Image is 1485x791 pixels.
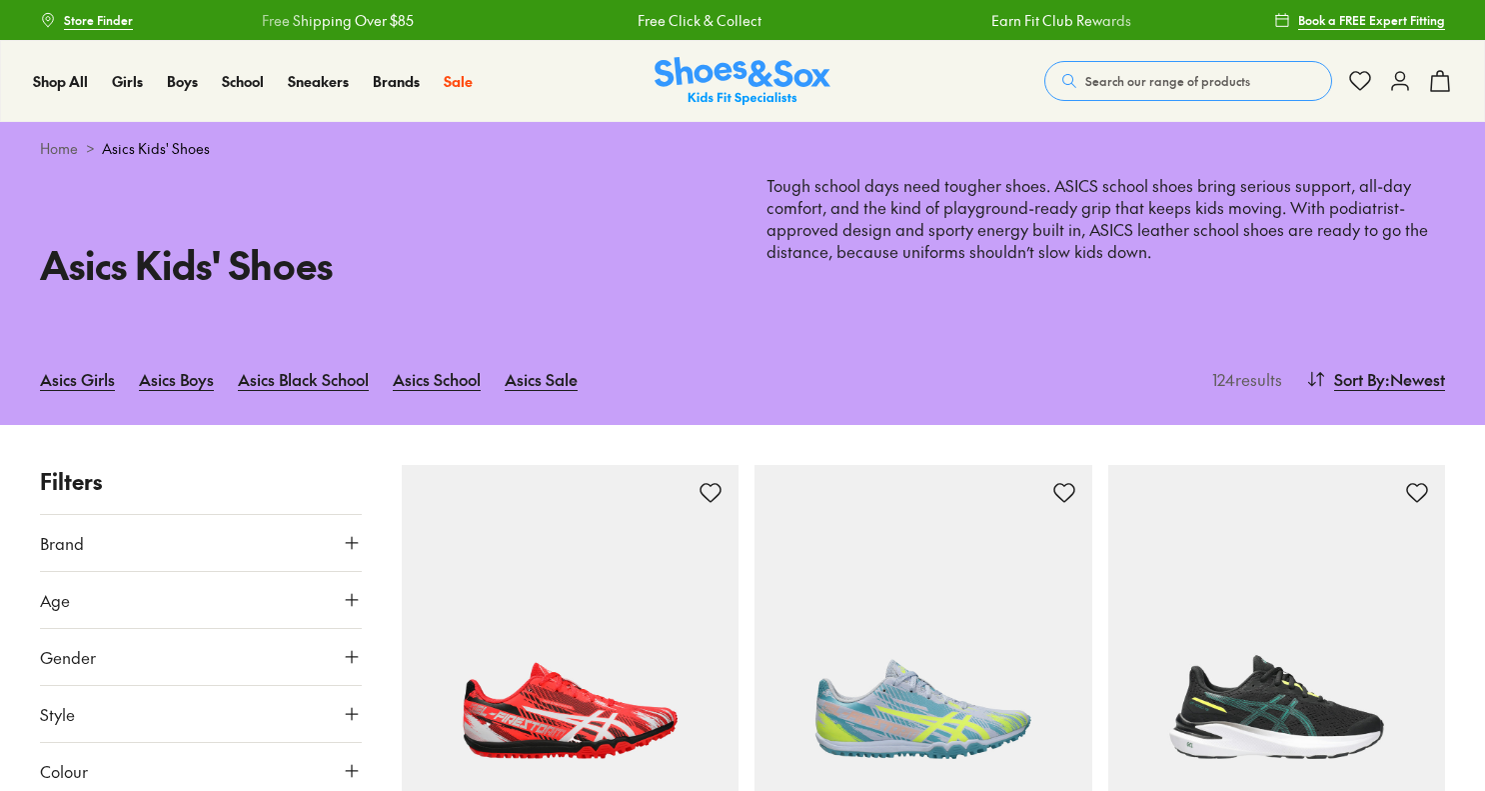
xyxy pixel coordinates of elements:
p: Tough school days need tougher shoes. ASICS school shoes bring serious support, all-day comfort, ... [766,175,1445,285]
a: Asics Boys [139,357,214,401]
span: Colour [40,759,88,783]
span: Shop All [33,71,88,91]
img: SNS_Logo_Responsive.svg [655,57,830,106]
a: Sale [444,71,473,92]
div: > [40,138,1445,159]
span: Girls [112,71,143,91]
span: Store Finder [64,11,133,29]
span: Style [40,702,75,726]
button: Age [40,572,362,628]
a: Asics Girls [40,357,115,401]
a: Store Finder [40,2,133,38]
span: School [222,71,264,91]
span: Search our range of products [1085,72,1250,90]
a: Book a FREE Expert Fitting [1274,2,1445,38]
span: Sale [444,71,473,91]
button: Style [40,686,362,742]
span: : Newest [1385,367,1445,391]
a: Sneakers [288,71,349,92]
h1: Asics Kids' Shoes [40,236,719,293]
span: Boys [167,71,198,91]
span: Sort By [1334,367,1385,391]
a: Brands [373,71,420,92]
a: Home [40,138,78,159]
a: School [222,71,264,92]
a: Asics School [393,357,481,401]
button: Sort By:Newest [1306,357,1445,401]
a: Shoes & Sox [655,57,830,106]
span: Gender [40,645,96,669]
span: Asics Kids' Shoes [102,138,210,159]
a: Asics Sale [505,357,578,401]
a: Earn Fit Club Rewards [980,10,1120,31]
button: Brand [40,515,362,571]
span: Age [40,588,70,612]
a: Boys [167,71,198,92]
button: Search our range of products [1044,61,1332,101]
button: Gender [40,629,362,685]
span: Brands [373,71,420,91]
a: Girls [112,71,143,92]
a: Free Click & Collect [627,10,750,31]
a: Shop All [33,71,88,92]
span: Sneakers [288,71,349,91]
span: Book a FREE Expert Fitting [1298,11,1445,29]
a: Asics Black School [238,357,369,401]
a: Free Shipping Over $85 [251,10,403,31]
p: Filters [40,465,362,498]
p: 124 results [1204,367,1282,391]
span: Brand [40,531,84,555]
